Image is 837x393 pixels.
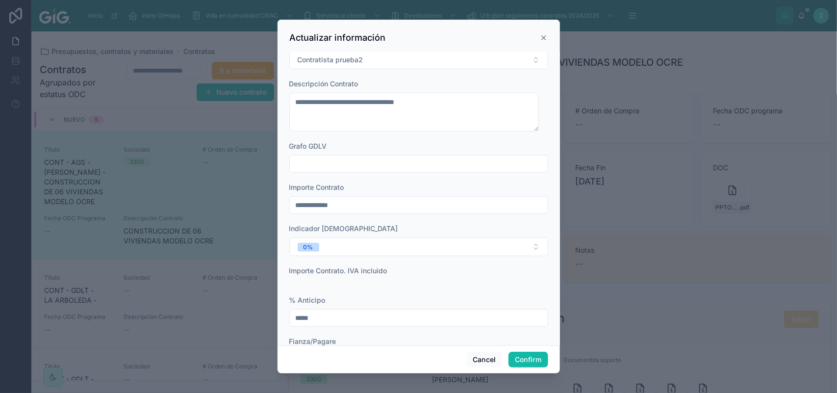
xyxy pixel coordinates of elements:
[289,296,326,304] span: % Anticipo
[289,51,548,69] button: Select Button
[289,337,336,345] span: Fianza/Pagare
[304,243,313,252] div: 0%
[466,352,503,367] button: Cancel
[289,266,387,275] span: Importe Contrato. IVA incluido
[298,55,363,65] span: Contratista prueba2
[290,32,386,44] h3: Actualizar información
[289,183,344,191] span: Importe Contrato
[508,352,548,367] button: Confirm
[289,237,548,256] button: Select Button
[289,142,327,150] span: Grafo GDLV
[289,224,398,233] span: Indicador [DEMOGRAPHIC_DATA]
[289,79,358,88] span: Descripción Contrato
